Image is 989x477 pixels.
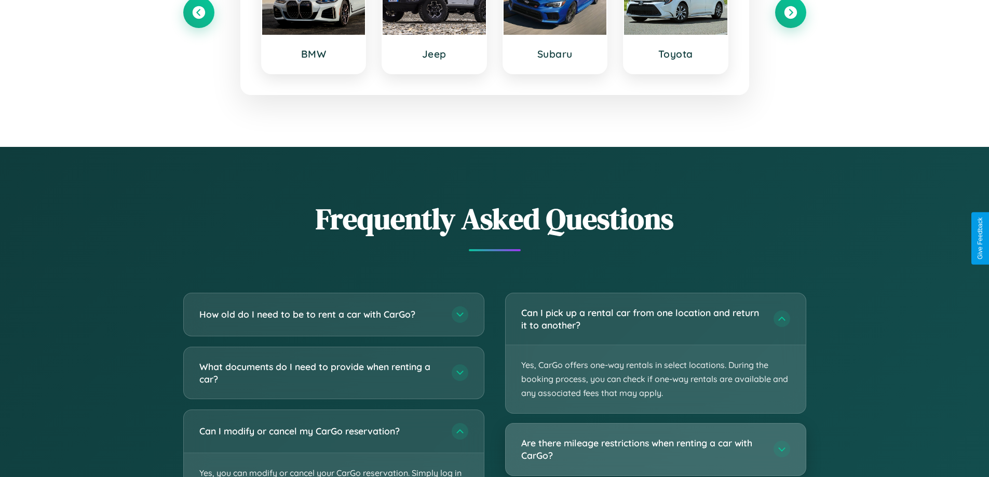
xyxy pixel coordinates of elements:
h3: BMW [273,48,355,60]
h3: Are there mileage restrictions when renting a car with CarGo? [521,437,763,462]
h3: Can I modify or cancel my CarGo reservation? [199,425,441,438]
h3: Can I pick up a rental car from one location and return it to another? [521,306,763,332]
h3: How old do I need to be to rent a car with CarGo? [199,308,441,321]
h3: What documents do I need to provide when renting a car? [199,360,441,386]
p: Yes, CarGo offers one-way rentals in select locations. During the booking process, you can check ... [506,345,806,414]
h3: Jeep [393,48,476,60]
h3: Toyota [634,48,717,60]
h3: Subaru [514,48,597,60]
div: Give Feedback [977,217,984,260]
h2: Frequently Asked Questions [183,199,806,239]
